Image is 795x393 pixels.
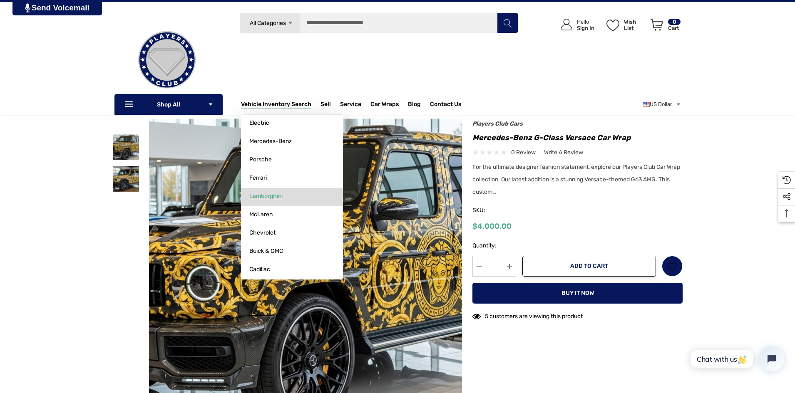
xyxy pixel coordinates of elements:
[606,20,619,31] svg: Wish List
[551,10,599,39] a: Sign in
[249,266,270,273] span: Cadillac
[249,138,292,145] span: Mercedes-Benz
[783,193,791,201] svg: Social Media
[643,96,681,113] a: USD
[249,193,283,200] span: Lamborghini
[472,120,523,127] a: Players Club Cars
[472,205,514,216] span: SKU:
[249,229,276,237] span: Chevrolet
[577,19,594,25] p: Hello
[778,209,795,218] svg: Top
[124,100,136,109] svg: Icon Line
[668,19,681,25] p: 0
[408,101,421,110] a: Blog
[340,101,361,110] a: Service
[662,256,683,277] a: Wish List
[577,25,594,31] p: Sign In
[249,211,273,218] span: McLaren
[544,149,583,156] span: Write a Review
[249,156,272,163] span: Porsche
[668,25,681,31] p: Cart
[25,3,30,12] img: PjwhLS0gR2VuZXJhdG9yOiBHcmF2aXQuaW8gLS0+PHN2ZyB4bWxucz0iaHR0cDovL3d3dy53My5vcmcvMjAwMC9zdmciIHhtb...
[472,131,683,144] h1: Mercedes-Benz G-Class Versace Car Wrap
[472,241,516,251] label: Quantity:
[544,147,583,158] a: Write a Review
[497,12,518,33] button: Search
[320,101,331,110] span: Sell
[370,101,399,110] span: Car Wraps
[249,20,286,27] span: All Categories
[783,176,791,184] svg: Recently Viewed
[651,19,663,31] svg: Review Your Cart
[239,12,300,33] a: All Categories Icon Arrow Down Icon Arrow Up
[511,147,536,158] span: 0 review
[603,10,647,39] a: Wish List Wish List
[370,96,408,113] a: Car Wraps
[430,101,461,110] a: Contact Us
[114,94,223,115] p: Shop All
[472,283,683,304] button: Buy it now
[472,163,680,195] span: For the ultimate designer fashion statement, explore our Players Club Car Wrap collection. Our la...
[287,20,293,26] svg: Icon Arrow Down
[113,134,139,160] img: Versace themed G Wagon Car Wrap
[249,174,267,182] span: Ferrari
[249,247,283,255] span: Buick & GMC
[125,18,209,101] img: Players Club | Cars For Sale
[472,309,583,321] div: 5 customers are viewing this product
[320,96,340,113] a: Sell
[241,101,311,110] a: Vehicle Inventory Search
[668,262,677,271] svg: Wish List
[113,166,139,192] img: Versace themed G Wagon Car Wrap
[208,101,214,107] svg: Icon Arrow Down
[561,19,572,30] svg: Icon User Account
[624,19,646,31] p: Wish List
[647,10,681,43] a: Cart with 0 items
[681,339,791,378] iframe: Tidio Chat
[249,119,269,127] span: Electric
[522,256,656,277] button: Add to Cart
[472,222,512,231] span: $4,000.00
